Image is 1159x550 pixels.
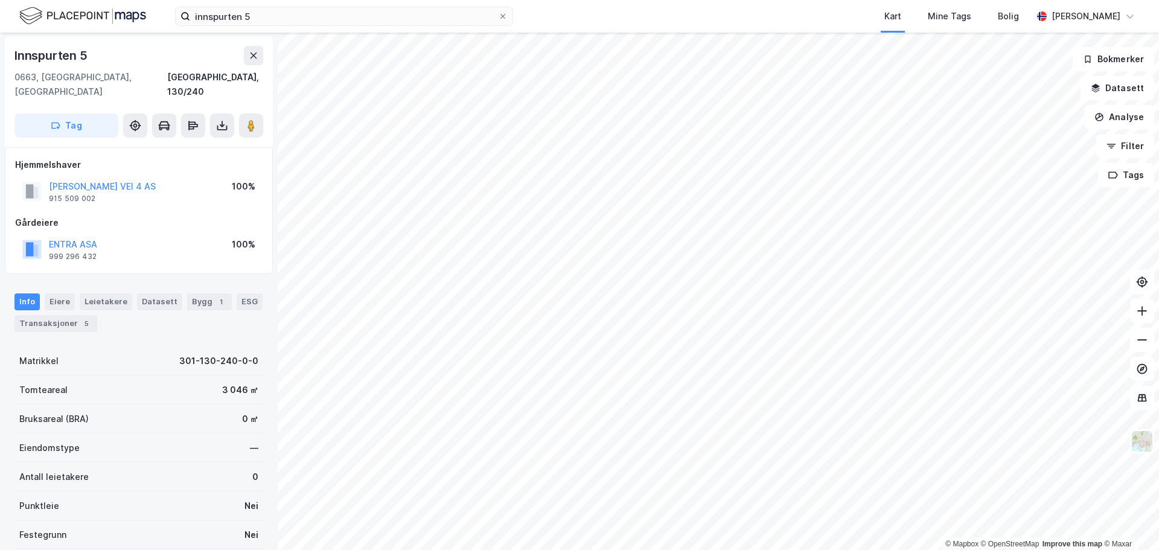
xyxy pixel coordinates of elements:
div: Punktleie [19,499,59,513]
div: Transaksjoner [14,315,97,332]
button: Filter [1096,134,1154,158]
button: Tags [1098,163,1154,187]
div: 915 509 002 [49,194,95,203]
div: 3 046 ㎡ [222,383,258,397]
div: 100% [232,237,255,252]
div: ESG [237,293,263,310]
div: Kart [884,9,901,24]
div: Kontrollprogram for chat [1099,492,1159,550]
div: Gårdeiere [15,216,263,230]
div: Eiere [45,293,75,310]
div: 0 ㎡ [242,412,258,426]
div: Antall leietakere [19,470,89,484]
div: Bruksareal (BRA) [19,412,89,426]
div: Innspurten 5 [14,46,90,65]
button: Tag [14,114,118,138]
div: 1 [215,296,227,308]
div: Info [14,293,40,310]
a: Mapbox [945,540,979,548]
div: [PERSON_NAME] [1052,9,1120,24]
div: 0 [252,470,258,484]
div: 301-130-240-0-0 [179,354,258,368]
div: 999 296 432 [49,252,97,261]
div: [GEOGRAPHIC_DATA], 130/240 [167,70,263,99]
div: Leietakere [80,293,132,310]
button: Datasett [1081,76,1154,100]
img: Z [1131,430,1154,453]
div: Hjemmelshaver [15,158,263,172]
button: Analyse [1084,105,1154,129]
div: Festegrunn [19,528,66,542]
img: logo.f888ab2527a4732fd821a326f86c7f29.svg [19,5,146,27]
iframe: Chat Widget [1099,492,1159,550]
div: 5 [80,318,92,330]
div: 0663, [GEOGRAPHIC_DATA], [GEOGRAPHIC_DATA] [14,70,167,99]
div: Bygg [187,293,232,310]
div: Tomteareal [19,383,68,397]
button: Bokmerker [1073,47,1154,71]
div: Eiendomstype [19,441,80,455]
div: Datasett [137,293,182,310]
a: OpenStreetMap [981,540,1039,548]
div: Bolig [998,9,1019,24]
a: Improve this map [1042,540,1102,548]
div: 100% [232,179,255,194]
div: Matrikkel [19,354,59,368]
div: Nei [244,528,258,542]
div: Nei [244,499,258,513]
input: Søk på adresse, matrikkel, gårdeiere, leietakere eller personer [190,7,498,25]
div: — [250,441,258,455]
div: Mine Tags [928,9,971,24]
